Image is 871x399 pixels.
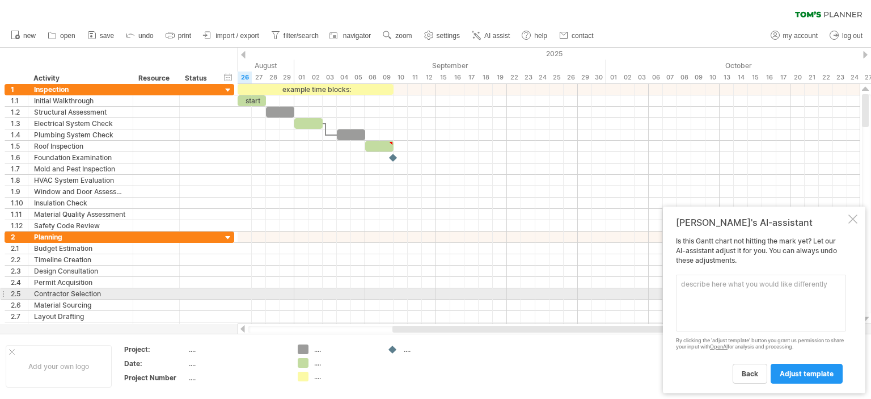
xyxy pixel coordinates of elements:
[549,72,564,83] div: Thursday, 25 September 2025
[266,72,280,83] div: Thursday, 28 August 2025
[847,72,861,83] div: Friday, 24 October 2025
[748,72,762,83] div: Wednesday, 15 October 2025
[23,32,36,40] span: new
[394,72,408,83] div: Wednesday, 10 September 2025
[11,107,28,117] div: 1.2
[11,198,28,208] div: 1.10
[138,32,154,40] span: undo
[479,72,493,83] div: Thursday, 18 September 2025
[11,175,28,186] div: 1.8
[215,32,259,40] span: import / export
[11,141,28,152] div: 1.5
[771,364,843,384] a: adjust template
[464,72,479,83] div: Wednesday, 17 September 2025
[11,232,28,242] div: 2
[33,73,126,84] div: Activity
[189,359,284,368] div: ....
[34,129,127,140] div: Plumbing System Check
[11,288,28,299] div: 2.5
[519,28,551,43] a: help
[521,72,535,83] div: Tuesday, 23 September 2025
[34,266,127,276] div: Design Consultation
[238,72,252,83] div: Tuesday, 26 August 2025
[635,72,649,83] div: Friday, 3 October 2025
[34,141,127,152] div: Roof Inspection
[592,72,606,83] div: Tuesday, 30 September 2025
[34,209,127,220] div: Material Quality Assessment
[780,369,834,378] span: adjust template
[314,372,376,381] div: ....
[676,338,846,350] div: By clicking the 'adjust template' button you grant us permission to share your input with for ana...
[380,28,415,43] a: zoom
[11,163,28,174] div: 1.7
[34,277,127,288] div: Permit Acquisition
[124,359,187,368] div: Date:
[268,28,322,43] a: filter/search
[827,28,866,43] a: log out
[705,72,720,83] div: Friday, 10 October 2025
[768,28,821,43] a: my account
[34,254,127,265] div: Timeline Creation
[805,72,819,83] div: Tuesday, 21 October 2025
[762,72,776,83] div: Thursday, 16 October 2025
[343,32,371,40] span: navigator
[189,345,284,354] div: ....
[314,345,376,354] div: ....
[450,72,464,83] div: Tuesday, 16 September 2025
[266,107,294,117] div: ​
[189,373,284,383] div: ....
[620,72,635,83] div: Thursday, 2 October 2025
[484,32,510,40] span: AI assist
[84,28,117,43] a: save
[294,72,308,83] div: Monday, 1 September 2025
[790,72,805,83] div: Monday, 20 October 2025
[535,72,549,83] div: Wednesday, 24 September 2025
[34,288,127,299] div: Contractor Selection
[45,28,79,43] a: open
[710,343,728,350] a: OpenAI
[842,32,862,40] span: log out
[11,118,28,129] div: 1.3
[34,118,127,129] div: Electrical System Check
[185,73,210,84] div: Status
[11,300,28,310] div: 2.6
[294,60,606,72] div: September 2025
[280,72,294,83] div: Friday, 29 August 2025
[507,72,521,83] div: Monday, 22 September 2025
[323,72,337,83] div: Wednesday, 3 September 2025
[11,152,28,163] div: 1.6
[663,72,677,83] div: Tuesday, 7 October 2025
[34,175,127,186] div: HVAC System Evaluation
[238,84,394,95] div: example time blocks:
[11,254,28,265] div: 2.2
[34,322,127,333] div: Scope Definition
[11,243,28,254] div: 2.1
[564,72,578,83] div: Friday, 26 September 2025
[252,72,266,83] div: Wednesday, 27 August 2025
[379,72,394,83] div: Tuesday, 9 September 2025
[676,237,846,383] div: Is this Gantt chart not hitting the mark yet? Let our AI-assistant adjust it for you. You can alw...
[34,300,127,310] div: Material Sourcing
[404,345,466,354] div: ....
[691,72,705,83] div: Thursday, 9 October 2025
[720,72,734,83] div: Monday, 13 October 2025
[436,72,450,83] div: Monday, 15 September 2025
[734,72,748,83] div: Tuesday, 14 October 2025
[100,32,114,40] span: save
[819,72,833,83] div: Wednesday, 22 October 2025
[8,28,39,43] a: new
[34,311,127,322] div: Layout Drafting
[11,209,28,220] div: 1.11
[200,28,263,43] a: import / export
[60,32,75,40] span: open
[11,266,28,276] div: 2.3
[11,311,28,322] div: 2.7
[34,163,127,174] div: Mold and Pest Inspection
[408,72,422,83] div: Thursday, 11 September 2025
[34,243,127,254] div: Budget Estimation
[493,72,507,83] div: Friday, 19 September 2025
[34,152,127,163] div: Foundation Examination
[578,72,592,83] div: Monday, 29 September 2025
[337,72,351,83] div: Thursday, 4 September 2025
[351,72,365,83] div: Friday, 5 September 2025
